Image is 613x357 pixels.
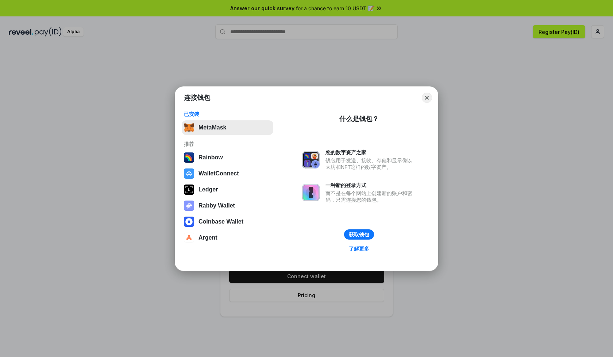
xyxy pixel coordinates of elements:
[182,150,273,165] button: Rainbow
[184,93,210,102] h1: 连接钱包
[182,120,273,135] button: MetaMask
[198,234,217,241] div: Argent
[184,123,194,133] img: svg+xml,%3Csvg%20fill%3D%22none%22%20height%3D%2233%22%20viewBox%3D%220%200%2035%2033%22%20width%...
[422,93,432,103] button: Close
[325,149,416,156] div: 您的数字资产之家
[325,157,416,170] div: 钱包用于发送、接收、存储和显示像以太坊和NFT这样的数字资产。
[182,214,273,229] button: Coinbase Wallet
[302,184,320,201] img: svg+xml,%3Csvg%20xmlns%3D%22http%3A%2F%2Fwww.w3.org%2F2000%2Fsvg%22%20fill%3D%22none%22%20viewBox...
[184,168,194,179] img: svg+xml,%3Csvg%20width%3D%2228%22%20height%3D%2228%22%20viewBox%3D%220%200%2028%2028%22%20fill%3D...
[302,151,320,168] img: svg+xml,%3Csvg%20xmlns%3D%22http%3A%2F%2Fwww.w3.org%2F2000%2Fsvg%22%20fill%3D%22none%22%20viewBox...
[198,154,223,161] div: Rainbow
[182,198,273,213] button: Rabby Wallet
[184,185,194,195] img: svg+xml,%3Csvg%20xmlns%3D%22http%3A%2F%2Fwww.w3.org%2F2000%2Fsvg%22%20width%3D%2228%22%20height%3...
[349,245,369,252] div: 了解更多
[344,229,374,240] button: 获取钱包
[198,218,243,225] div: Coinbase Wallet
[325,190,416,203] div: 而不是在每个网站上创建新的账户和密码，只需连接您的钱包。
[349,231,369,238] div: 获取钱包
[339,115,379,123] div: 什么是钱包？
[184,111,271,117] div: 已安装
[182,230,273,245] button: Argent
[184,201,194,211] img: svg+xml,%3Csvg%20xmlns%3D%22http%3A%2F%2Fwww.w3.org%2F2000%2Fsvg%22%20fill%3D%22none%22%20viewBox...
[184,217,194,227] img: svg+xml,%3Csvg%20width%3D%2228%22%20height%3D%2228%22%20viewBox%3D%220%200%2028%2028%22%20fill%3D...
[325,182,416,189] div: 一种新的登录方式
[182,182,273,197] button: Ledger
[198,124,226,131] div: MetaMask
[198,202,235,209] div: Rabby Wallet
[198,170,239,177] div: WalletConnect
[184,233,194,243] img: svg+xml,%3Csvg%20width%3D%2228%22%20height%3D%2228%22%20viewBox%3D%220%200%2028%2028%22%20fill%3D...
[198,186,218,193] div: Ledger
[182,166,273,181] button: WalletConnect
[184,152,194,163] img: svg+xml,%3Csvg%20width%3D%22120%22%20height%3D%22120%22%20viewBox%3D%220%200%20120%20120%22%20fil...
[184,141,271,147] div: 推荐
[344,244,374,253] a: 了解更多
